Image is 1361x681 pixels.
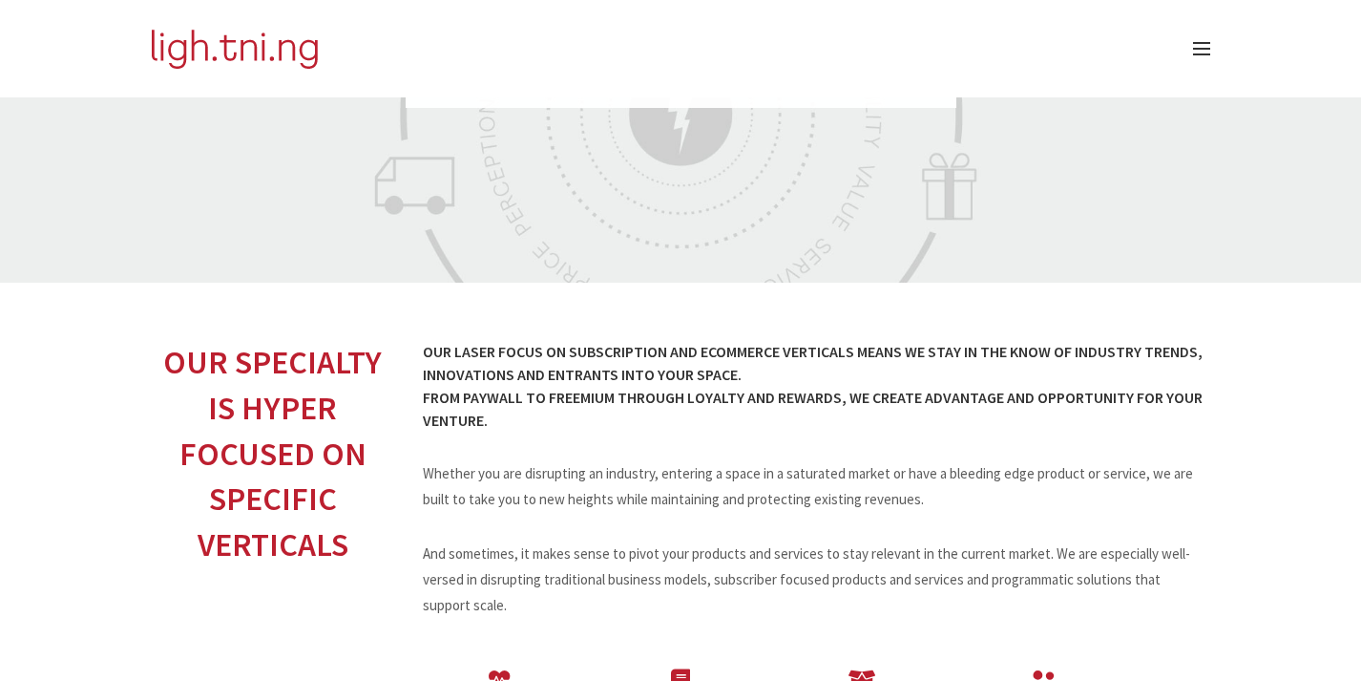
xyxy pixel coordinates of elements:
h2: Our laser focus on subscription and eCommerce verticals means we stay in the know of industry tre... [423,340,1210,432]
img: ligh.tni.ng [151,29,319,69]
p: From paywall to freemium through loyalty and rewards, we create advantage and opportunity for you... [423,386,1210,432]
p: And sometimes, it makes sense to pivot your products and services to stay relevant in the current... [423,541,1210,618]
h2: Our specialty is hyper focused on specific verticals [151,340,394,567]
p: Whether you are disrupting an industry, entering a space in a saturated market or have a bleeding... [423,460,1210,512]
